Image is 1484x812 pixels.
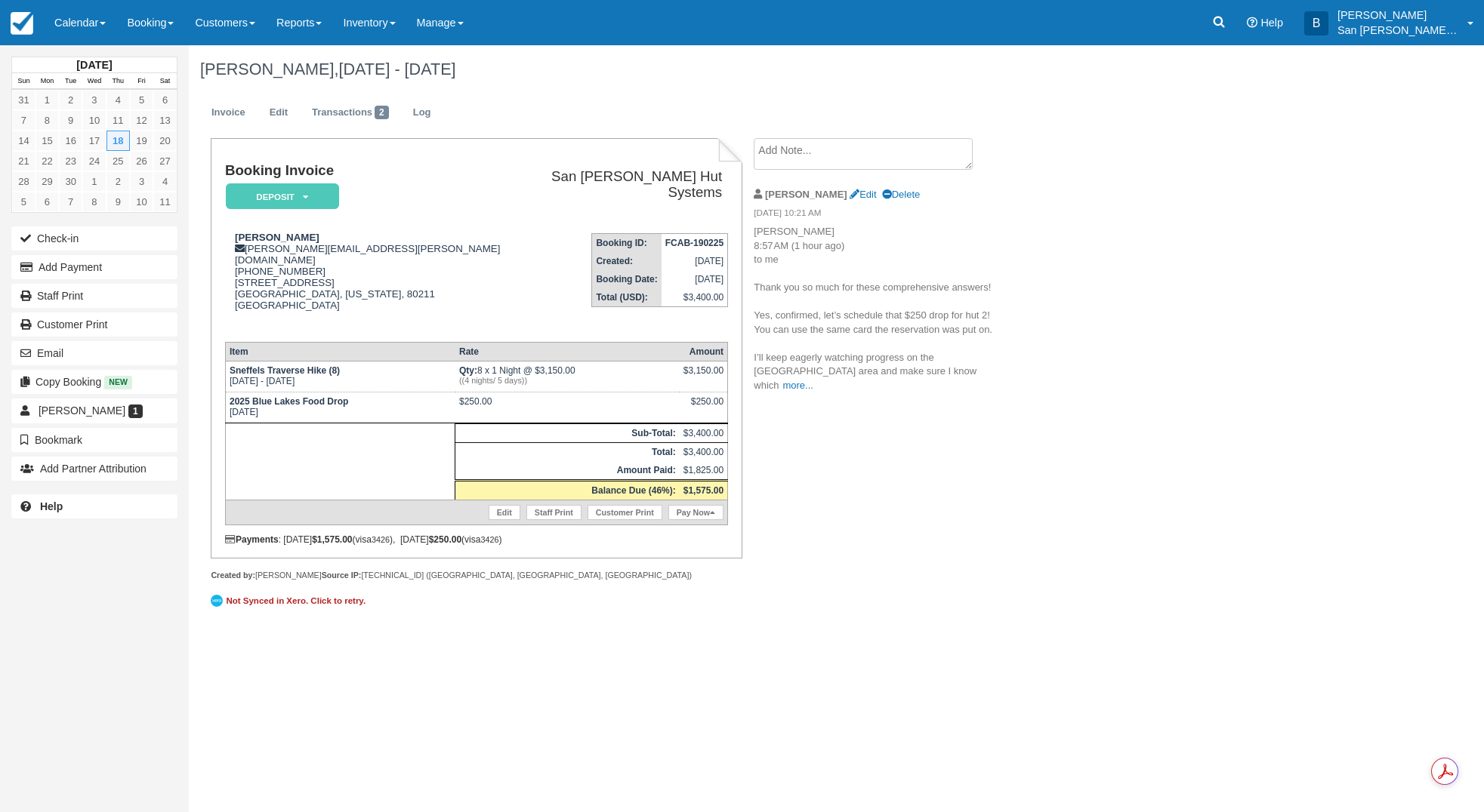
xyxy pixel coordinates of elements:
[12,73,35,90] th: Sun
[59,90,82,110] a: 2
[455,392,680,423] td: $250.00
[850,189,876,200] a: Edit
[35,171,59,192] a: 29
[258,98,299,128] a: Edit
[225,183,334,211] a: Deposit
[225,392,455,423] td: [DATE]
[130,192,153,212] a: 10
[104,376,132,389] span: New
[668,505,723,520] a: Pay Now
[35,90,59,110] a: 1
[372,535,390,544] small: 3426
[35,110,59,131] a: 8
[82,131,106,151] a: 17
[683,396,723,419] div: $250.00
[322,571,362,580] strong: Source IP:
[459,365,477,376] strong: Qty
[11,12,33,35] img: checkfront-main-nav-mini-logo.png
[12,151,35,171] a: 21
[59,131,82,151] a: 16
[59,151,82,171] a: 23
[106,151,130,171] a: 25
[455,423,680,442] th: Sub-Total:
[680,423,728,442] td: $3,400.00
[11,457,177,481] button: Add Partner Attribution
[455,480,680,500] th: Balance Due (46%):
[12,110,35,131] a: 7
[11,341,177,365] button: Email
[59,192,82,212] a: 7
[106,110,130,131] a: 11
[153,73,177,90] th: Sat
[754,225,1008,392] p: [PERSON_NAME] 8:57 AM (1 hour ago) to me Thank you so much for these comprehensive answers! Yes, ...
[35,73,59,90] th: Mon
[665,238,723,248] strong: FCAB-190225
[200,98,257,128] a: Invoice
[35,151,59,171] a: 22
[82,192,106,212] a: 8
[592,270,662,288] th: Booking Date:
[11,255,177,279] button: Add Payment
[130,110,153,131] a: 12
[225,232,517,330] div: [PERSON_NAME][EMAIL_ADDRESS][PERSON_NAME][DOMAIN_NAME] [PHONE_NUMBER] [STREET_ADDRESS] [GEOGRAPHI...
[592,252,662,270] th: Created:
[130,171,153,192] a: 3
[312,534,352,545] strong: $1,575.00
[128,404,143,418] span: 1
[526,505,582,520] a: Staff Print
[338,60,455,78] span: [DATE] - [DATE]
[106,90,130,110] a: 4
[11,370,177,394] button: Copy Booking New
[12,171,35,192] a: 28
[225,342,455,361] th: Item
[153,131,177,151] a: 20
[130,73,153,90] th: Fri
[82,110,106,131] a: 10
[230,396,348,407] strong: 2025 Blue Lakes Food Drop
[402,98,443,128] a: Log
[429,534,461,545] strong: $250.00
[11,312,177,337] a: Customer Print
[12,90,35,110] a: 31
[882,189,920,200] a: Delete
[153,90,177,110] a: 6
[82,90,106,110] a: 3
[1337,23,1458,38] p: San [PERSON_NAME] Hut Systems
[662,252,728,270] td: [DATE]
[106,73,130,90] th: Thu
[153,171,177,192] a: 4
[82,171,106,192] a: 1
[683,365,723,388] div: $3,150.00
[662,288,728,307] td: $3,400.00
[455,442,680,461] th: Total:
[459,376,676,385] em: ((4 nights/ 5 days))
[211,570,742,581] div: [PERSON_NAME] [TECHNICAL_ID] ([GEOGRAPHIC_DATA], [GEOGRAPHIC_DATA], [GEOGRAPHIC_DATA])
[480,535,498,544] small: 3426
[11,398,177,423] a: [PERSON_NAME] 1
[11,284,177,308] a: Staff Print
[1247,17,1257,28] i: Help
[11,428,177,452] button: Bookmark
[455,342,680,361] th: Rate
[82,151,106,171] a: 24
[11,226,177,251] button: Check-in
[106,131,130,151] a: 18
[680,461,728,481] td: $1,825.00
[455,361,680,392] td: 8 x 1 Night @ $3,150.00
[680,342,728,361] th: Amount
[1337,8,1458,23] p: [PERSON_NAME]
[130,151,153,171] a: 26
[35,192,59,212] a: 6
[130,131,153,151] a: 19
[59,171,82,192] a: 30
[225,163,517,179] h1: Booking Invoice
[200,60,1291,78] h1: [PERSON_NAME],
[76,59,112,71] strong: [DATE]
[153,110,177,131] a: 13
[230,365,340,376] strong: Sneffels Traverse Hike (8)
[12,192,35,212] a: 5
[301,98,400,128] a: Transactions2
[235,232,319,243] strong: [PERSON_NAME]
[153,192,177,212] a: 11
[211,571,255,580] strong: Created by:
